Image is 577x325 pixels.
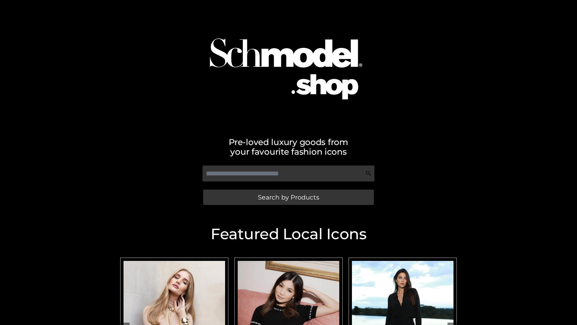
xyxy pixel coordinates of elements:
img: Search Icon [365,170,371,176]
span: Search by Products [258,194,319,200]
h2: Pre-loved luxury goods from your favourite fashion icons [117,137,460,156]
h2: Featured Local Icons​ [117,227,460,242]
a: Search by Products [203,190,374,205]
